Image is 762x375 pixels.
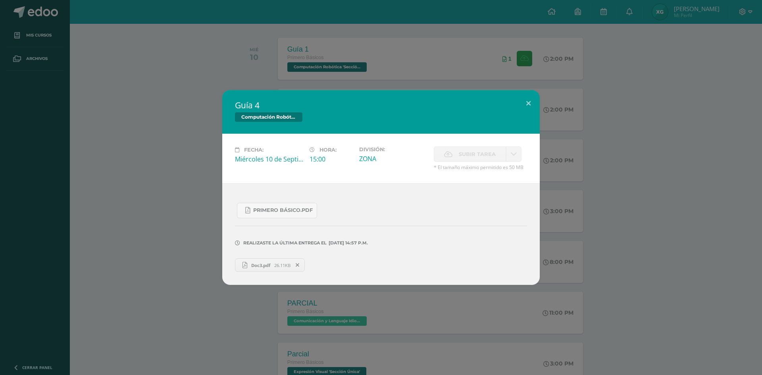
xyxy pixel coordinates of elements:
label: División: [359,146,427,152]
span: PRIMERO básico.pdf [253,207,313,213]
div: ZONA [359,154,427,163]
div: Miércoles 10 de Septiembre [235,155,303,163]
span: * El tamaño máximo permitido es 50 MB [434,164,527,171]
a: Doc3.pdf 26.11KB [235,258,305,272]
span: 26.11KB [274,262,291,268]
h2: Guía 4 [235,100,527,111]
a: PRIMERO básico.pdf [237,203,317,218]
label: La fecha de entrega ha expirado [434,146,506,162]
span: Doc3.pdf [247,262,274,268]
span: Remover entrega [291,261,304,269]
span: Computación Robótica [235,112,302,122]
span: Fecha: [244,147,264,153]
span: Hora: [319,147,337,153]
span: Subir tarea [459,147,496,162]
button: Close (Esc) [517,90,540,117]
span: Realizaste la última entrega el [243,240,327,246]
div: 15:00 [310,155,353,163]
a: La fecha de entrega ha expirado [506,146,521,162]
